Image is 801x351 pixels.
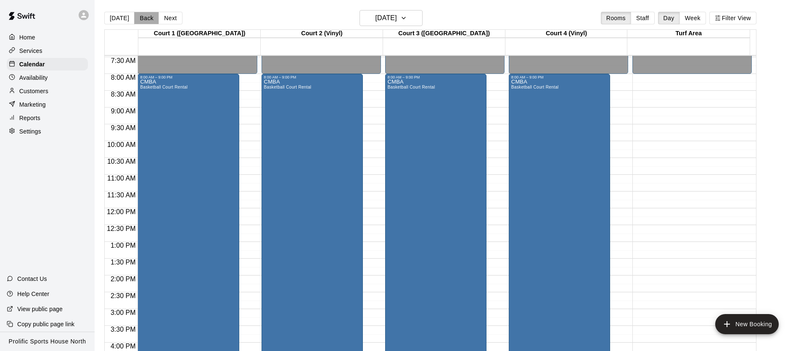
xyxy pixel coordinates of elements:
[360,10,423,26] button: [DATE]
[108,326,138,333] span: 3:30 PM
[108,343,138,350] span: 4:00 PM
[105,208,137,215] span: 12:00 PM
[109,74,138,81] span: 8:00 AM
[105,191,138,199] span: 11:30 AM
[7,31,88,44] a: Home
[105,158,138,165] span: 10:30 AM
[17,320,74,328] p: Copy public page link
[7,125,88,138] a: Settings
[17,275,47,283] p: Contact Us
[19,100,46,109] p: Marketing
[7,98,88,111] a: Marketing
[19,73,48,82] p: Availability
[109,57,138,64] span: 7:30 AM
[261,30,383,38] div: Court 2 (Vinyl)
[658,12,680,24] button: Day
[679,12,706,24] button: Week
[19,87,48,95] p: Customers
[7,45,88,57] a: Services
[631,12,655,24] button: Staff
[108,292,138,299] span: 2:30 PM
[511,75,608,79] div: 8:00 AM – 9:00 PM
[7,112,88,124] a: Reports
[601,12,631,24] button: Rooms
[109,124,138,131] span: 9:30 AM
[264,75,361,79] div: 8:00 AM – 9:00 PM
[109,107,138,115] span: 9:00 AM
[140,85,188,89] span: Basketball Court Rental
[264,85,312,89] span: Basketball Court Rental
[17,290,49,298] p: Help Center
[19,114,40,122] p: Reports
[627,30,750,38] div: Turf Area
[108,242,138,249] span: 1:00 PM
[7,85,88,97] a: Customers
[108,275,138,283] span: 2:00 PM
[7,71,88,84] a: Availability
[388,85,435,89] span: Basketball Court Rental
[375,12,397,24] h6: [DATE]
[715,314,779,334] button: add
[159,12,182,24] button: Next
[505,30,628,38] div: Court 4 (Vinyl)
[134,12,159,24] button: Back
[709,12,756,24] button: Filter View
[19,33,35,42] p: Home
[511,85,559,89] span: Basketball Court Rental
[19,127,41,136] p: Settings
[138,30,261,38] div: Court 1 ([GEOGRAPHIC_DATA])
[109,91,138,98] span: 8:30 AM
[19,47,42,55] p: Services
[105,175,138,182] span: 11:00 AM
[104,12,135,24] button: [DATE]
[7,58,88,71] a: Calendar
[108,309,138,316] span: 3:00 PM
[17,305,63,313] p: View public page
[383,30,505,38] div: Court 3 ([GEOGRAPHIC_DATA])
[105,141,138,148] span: 10:00 AM
[105,225,137,232] span: 12:30 PM
[9,337,86,346] p: Prolific Sports House North
[19,60,45,68] p: Calendar
[108,259,138,266] span: 1:30 PM
[140,75,237,79] div: 8:00 AM – 9:00 PM
[388,75,484,79] div: 8:00 AM – 9:00 PM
